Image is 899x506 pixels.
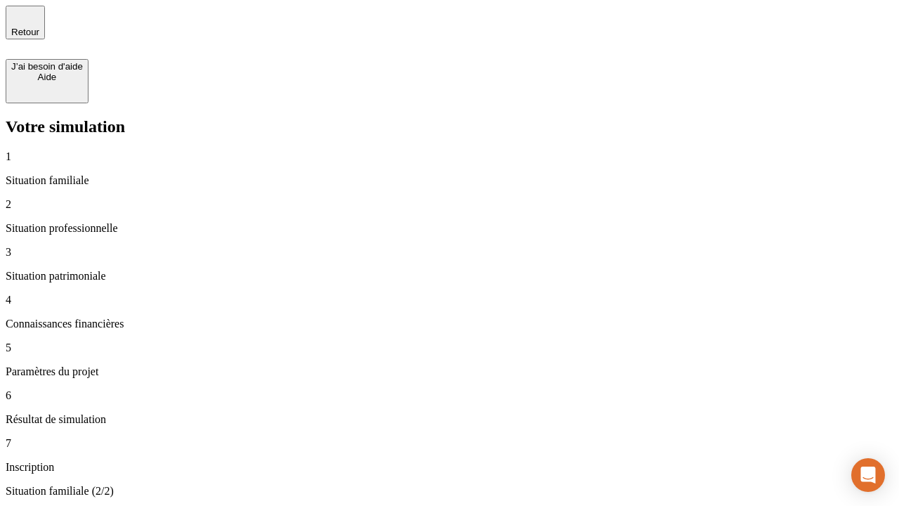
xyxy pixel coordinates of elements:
[11,27,39,37] span: Retour
[6,174,893,187] p: Situation familiale
[6,6,45,39] button: Retour
[6,294,893,306] p: 4
[6,461,893,474] p: Inscription
[6,270,893,283] p: Situation patrimoniale
[6,59,88,103] button: J’ai besoin d'aideAide
[6,150,893,163] p: 1
[6,198,893,211] p: 2
[11,61,83,72] div: J’ai besoin d'aide
[6,246,893,259] p: 3
[6,222,893,235] p: Situation professionnelle
[6,389,893,402] p: 6
[6,318,893,330] p: Connaissances financières
[11,72,83,82] div: Aide
[6,485,893,498] p: Situation familiale (2/2)
[6,342,893,354] p: 5
[6,413,893,426] p: Résultat de simulation
[6,437,893,450] p: 7
[851,458,885,492] div: Open Intercom Messenger
[6,117,893,136] h2: Votre simulation
[6,365,893,378] p: Paramètres du projet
